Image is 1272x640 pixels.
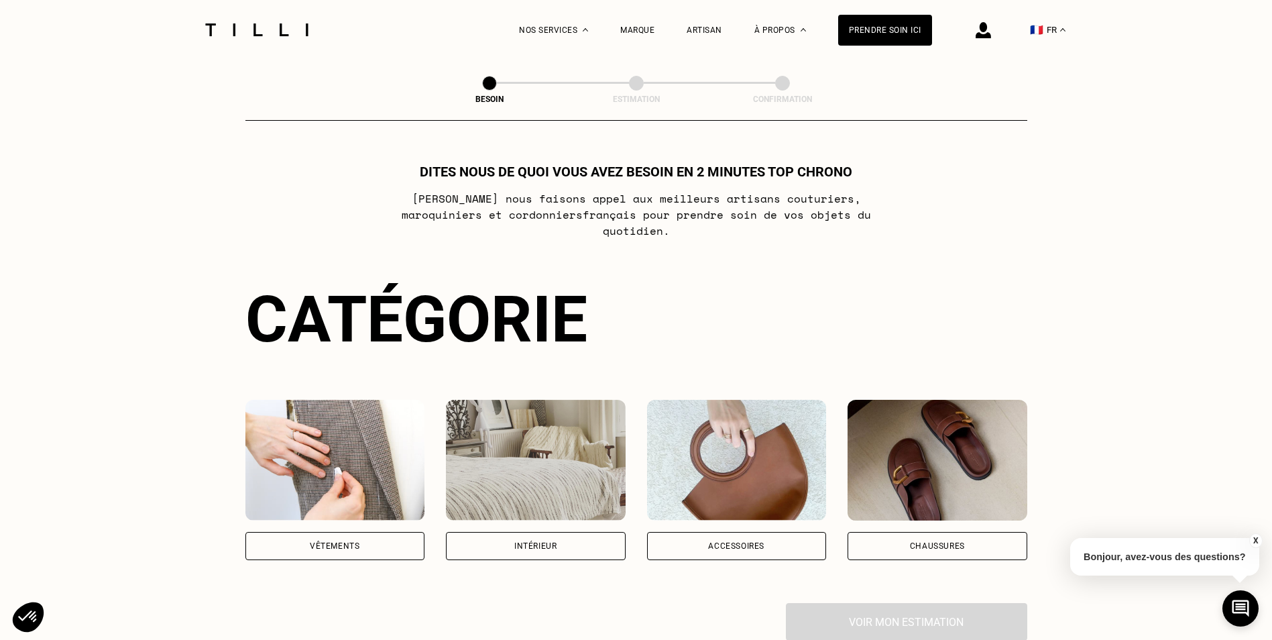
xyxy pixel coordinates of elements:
[422,95,557,104] div: Besoin
[715,95,850,104] div: Confirmation
[420,164,852,180] h1: Dites nous de quoi vous avez besoin en 2 minutes top chrono
[801,28,806,32] img: Menu déroulant à propos
[848,400,1027,521] img: Chaussures
[245,282,1027,357] div: Catégorie
[1030,23,1043,36] span: 🇫🇷
[370,191,902,239] p: [PERSON_NAME] nous faisons appel aux meilleurs artisans couturiers , maroquiniers et cordonniers ...
[245,400,425,521] img: Vêtements
[583,28,588,32] img: Menu déroulant
[687,25,722,35] a: Artisan
[647,400,827,521] img: Accessoires
[1060,28,1065,32] img: menu déroulant
[569,95,703,104] div: Estimation
[620,25,654,35] a: Marque
[446,400,626,521] img: Intérieur
[708,542,764,550] div: Accessoires
[910,542,965,550] div: Chaussures
[1070,538,1259,576] p: Bonjour, avez-vous des questions?
[976,22,991,38] img: icône connexion
[838,15,932,46] a: Prendre soin ici
[1249,533,1262,548] button: X
[200,23,313,36] img: Logo du service de couturière Tilli
[310,542,359,550] div: Vêtements
[514,542,557,550] div: Intérieur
